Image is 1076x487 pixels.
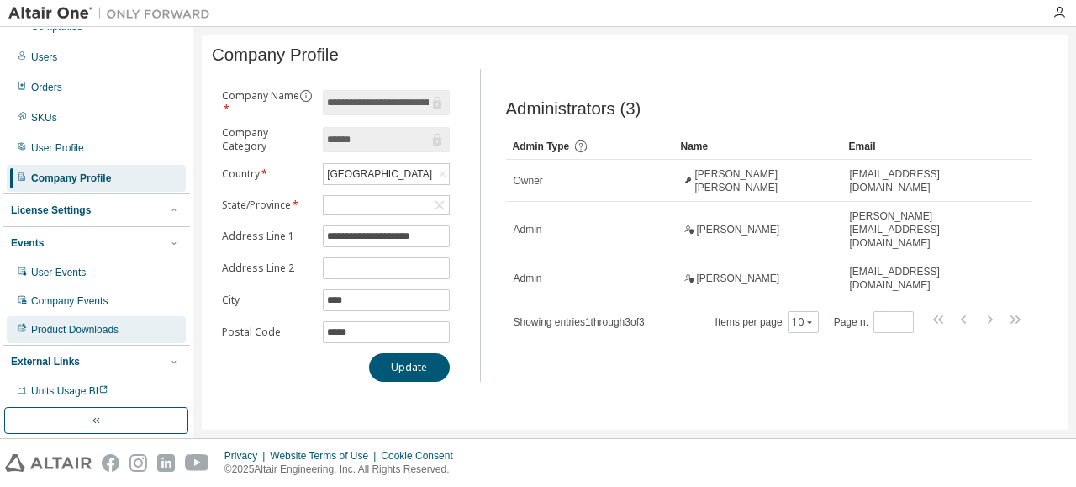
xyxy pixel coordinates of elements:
img: instagram.svg [129,454,147,472]
div: Email [849,133,980,160]
span: [EMAIL_ADDRESS][DOMAIN_NAME] [850,265,979,292]
div: [GEOGRAPHIC_DATA] [324,165,435,183]
button: 10 [792,315,815,329]
span: Items per page [715,311,819,333]
img: Altair One [8,5,219,22]
img: linkedin.svg [157,454,175,472]
div: License Settings [11,204,91,217]
span: Admin [514,272,542,285]
label: Postal Code [222,326,313,339]
span: [PERSON_NAME][EMAIL_ADDRESS][DOMAIN_NAME] [850,209,979,250]
div: Product Downloads [31,323,119,336]
div: Events [11,236,44,250]
div: User Events [31,266,86,279]
label: Company Category [222,126,313,153]
span: Company Profile [212,45,339,65]
label: Country [222,167,313,181]
div: Website Terms of Use [270,449,381,463]
span: Admin [514,223,542,236]
span: Owner [514,174,543,188]
div: Company Events [31,294,108,308]
div: [GEOGRAPHIC_DATA] [324,164,448,184]
img: facebook.svg [102,454,119,472]
img: youtube.svg [185,454,209,472]
span: Page n. [834,311,914,333]
label: Address Line 2 [222,262,313,275]
div: Company Profile [31,172,111,185]
span: Admin Type [513,140,570,152]
span: [EMAIL_ADDRESS][DOMAIN_NAME] [850,167,979,194]
span: [PERSON_NAME] [697,272,780,285]
label: Company Name [222,89,313,116]
span: [PERSON_NAME] [697,223,780,236]
div: Cookie Consent [381,449,462,463]
div: External Links [11,355,80,368]
div: User Profile [31,141,84,155]
span: [PERSON_NAME] [PERSON_NAME] [694,167,834,194]
div: Orders [31,81,62,94]
label: State/Province [222,199,313,212]
img: altair_logo.svg [5,454,92,472]
p: © 2025 Altair Engineering, Inc. All Rights Reserved. [224,463,463,477]
div: Privacy [224,449,270,463]
span: Units Usage BI [31,385,108,397]
button: information [299,89,313,103]
div: Users [31,50,57,64]
label: Address Line 1 [222,230,313,243]
div: SKUs [31,111,57,124]
div: Name [681,133,836,160]
button: Update [369,353,450,382]
span: Administrators (3) [506,99,641,119]
span: Showing entries 1 through 3 of 3 [514,316,645,328]
label: City [222,294,313,307]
